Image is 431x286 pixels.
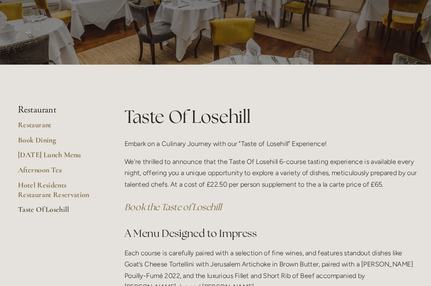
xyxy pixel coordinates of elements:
[25,196,101,210] a: Taste Of Losehill
[127,100,406,124] h1: Taste Of Losehill
[127,193,219,203] a: Book the Taste of Losehill
[25,100,101,110] li: Restaurant
[25,158,101,172] a: Afternoon Tea
[127,149,406,182] p: We're thrilled to announce that the Taste Of Losehill 6-course tasting experience is available ev...
[127,216,406,230] h2: A Menu Designed to Impress
[25,115,101,129] a: Restaurant
[25,172,101,196] a: Hotel Residents Restaurant Reservation
[25,144,101,158] a: [DATE] Lunch Menu
[25,129,101,144] a: Book Dining
[127,132,406,143] p: Embark on a Culinary Journey with our "Taste of Losehill" Experience!
[127,237,406,280] p: Each course is carefully paired with a selection of fine wines, and features standout dishes like...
